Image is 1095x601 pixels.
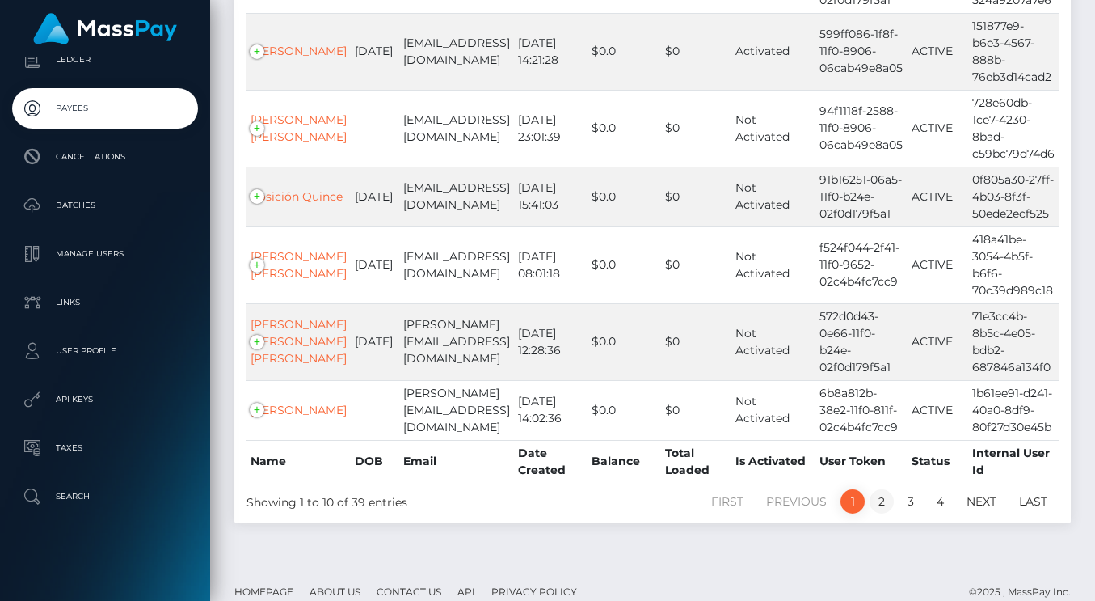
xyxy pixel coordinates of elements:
[661,90,731,167] td: $0
[514,13,588,90] td: [DATE] 14:21:28
[399,303,514,380] td: [PERSON_NAME][EMAIL_ADDRESS][DOMAIN_NAME]
[731,380,815,440] td: Not Activated
[968,167,1059,226] td: 0f805a30-27ff-4b03-8f3f-50ede2ecf525
[968,303,1059,380] td: 71e3cc4b-8b5c-4e05-bdb2-687846a134f0
[661,380,731,440] td: $0
[588,380,662,440] td: $0.0
[969,583,1083,601] div: © 2025 , MassPay Inc.
[588,167,662,226] td: $0.0
[908,90,968,167] td: ACTIVE
[815,167,907,226] td: 91b16251-06a5-11f0-b24e-02f0d179f5a1
[731,13,815,90] td: Activated
[908,303,968,380] td: ACTIVE
[815,90,907,167] td: 94f1118f-2588-11f0-8906-06cab49e8a05
[12,88,198,129] a: Payees
[815,303,907,380] td: 572d0d43-0e66-11f0-b24e-02f0d179f5a1
[399,440,514,483] th: Email
[19,485,192,509] p: Search
[908,380,968,440] td: ACTIVE
[19,48,192,72] p: Ledger
[19,290,192,315] p: Links
[1010,489,1056,514] a: Last
[12,379,198,420] a: API Keys
[958,489,1005,514] a: Next
[351,303,399,380] td: [DATE]
[815,440,907,483] th: User Token
[968,440,1059,483] th: Internal User Id
[19,96,192,121] p: Payees
[251,189,343,204] a: Posición Quince
[251,317,347,366] a: [PERSON_NAME] [PERSON_NAME] [PERSON_NAME]
[19,242,192,266] p: Manage Users
[661,13,731,90] td: $0
[661,440,731,483] th: Total Loaded
[12,331,198,371] a: User Profile
[399,226,514,303] td: [EMAIL_ADDRESS][DOMAIN_NAME]
[731,226,815,303] td: Not Activated
[968,13,1059,90] td: 151877e9-b6e3-4567-888b-76eb3d14cad2
[588,90,662,167] td: $0.0
[588,13,662,90] td: $0.0
[731,167,815,226] td: Not Activated
[514,380,588,440] td: [DATE] 14:02:36
[246,488,571,511] div: Showing 1 to 10 of 39 entries
[514,90,588,167] td: [DATE] 23:01:39
[19,339,192,363] p: User Profile
[514,303,588,380] td: [DATE] 12:28:36
[908,440,968,483] th: Status
[815,226,907,303] td: f524f044-2f41-11f0-9652-02c4b4fc7cc9
[661,303,731,380] td: $0
[968,226,1059,303] td: 418a41be-3054-4b5f-b6f6-70c39d989c18
[588,440,662,483] th: Balance
[246,440,351,483] th: Name
[908,226,968,303] td: ACTIVE
[908,167,968,226] td: ACTIVE
[12,137,198,177] a: Cancellations
[899,489,923,514] a: 3
[588,303,662,380] td: $0.0
[19,193,192,218] p: Batches
[251,403,347,417] a: [PERSON_NAME]
[351,13,399,90] td: [DATE]
[12,40,198,80] a: Ledger
[19,387,192,412] p: API Keys
[840,489,865,514] a: 1
[12,476,198,517] a: Search
[351,440,399,483] th: DOB
[251,44,347,58] a: [PERSON_NAME]
[399,90,514,167] td: [EMAIL_ADDRESS][DOMAIN_NAME]
[815,13,907,90] td: 599ff086-1f8f-11f0-8906-06cab49e8a05
[731,90,815,167] td: Not Activated
[33,13,177,44] img: MassPay Logo
[251,112,347,144] a: [PERSON_NAME] [PERSON_NAME]
[870,489,894,514] a: 2
[399,380,514,440] td: [PERSON_NAME][EMAIL_ADDRESS][DOMAIN_NAME]
[968,380,1059,440] td: 1b61ee91-d241-40a0-8df9-80f27d30e45b
[12,234,198,274] a: Manage Users
[251,249,347,281] a: [PERSON_NAME] [PERSON_NAME]
[968,90,1059,167] td: 728e60db-1ce7-4230-8bad-c59bc79d74d6
[12,185,198,226] a: Batches
[514,167,588,226] td: [DATE] 15:41:03
[351,167,399,226] td: [DATE]
[19,145,192,169] p: Cancellations
[661,167,731,226] td: $0
[731,440,815,483] th: Is Activated
[661,226,731,303] td: $0
[731,303,815,380] td: Not Activated
[12,428,198,468] a: Taxes
[399,13,514,90] td: [EMAIL_ADDRESS][DOMAIN_NAME]
[815,380,907,440] td: 6b8a812b-38e2-11f0-811f-02c4b4fc7cc9
[588,226,662,303] td: $0.0
[928,489,953,514] a: 4
[908,13,968,90] td: ACTIVE
[351,226,399,303] td: [DATE]
[399,167,514,226] td: [EMAIL_ADDRESS][DOMAIN_NAME]
[514,440,588,483] th: Date Created
[12,282,198,323] a: Links
[514,226,588,303] td: [DATE] 08:01:18
[19,436,192,460] p: Taxes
